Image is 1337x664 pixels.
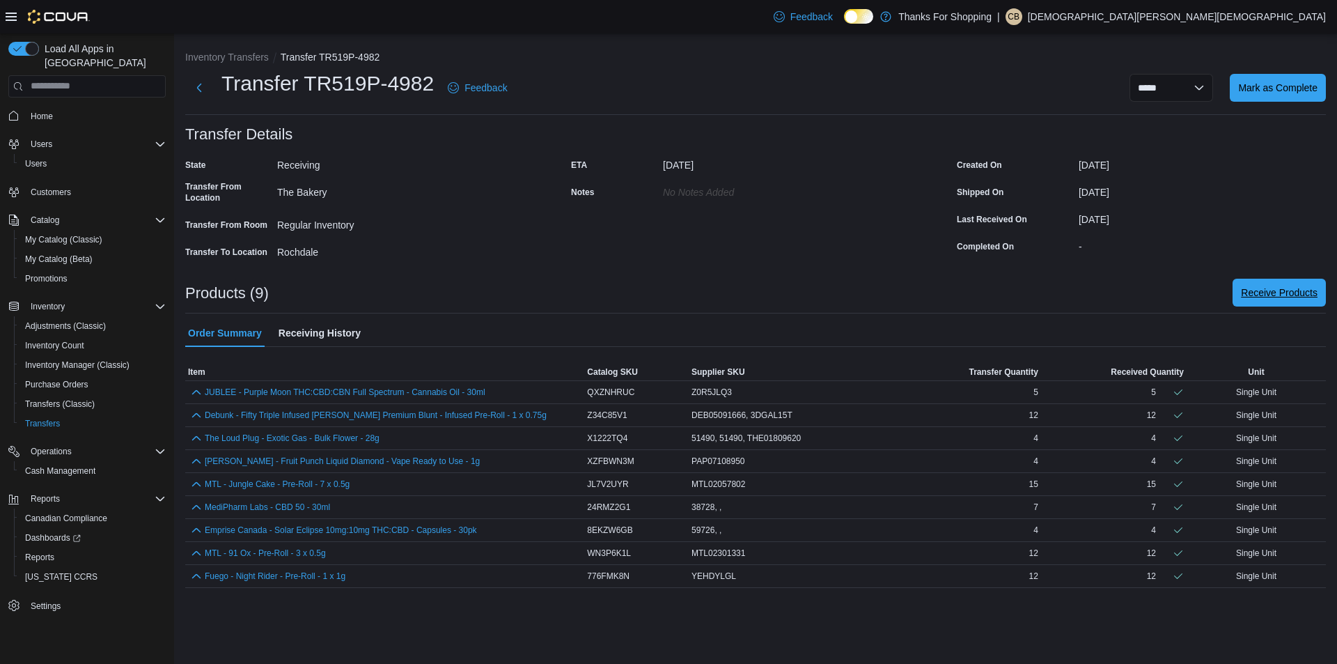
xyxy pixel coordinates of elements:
[25,465,95,477] span: Cash Management
[571,187,594,198] label: Notes
[691,525,721,536] span: 59726, ,
[185,181,272,203] label: Transfer From Location
[1187,545,1326,562] div: Single Unit
[25,491,166,507] span: Reports
[1187,568,1326,585] div: Single Unit
[1028,8,1326,25] p: [DEMOGRAPHIC_DATA][PERSON_NAME][DEMOGRAPHIC_DATA]
[25,321,106,332] span: Adjustments (Classic)
[691,502,721,513] span: 38728, ,
[185,247,267,258] label: Transfer To Location
[1187,522,1326,539] div: Single Unit
[25,298,70,315] button: Inventory
[25,491,65,507] button: Reports
[1029,410,1038,421] span: 12
[14,355,171,375] button: Inventory Manager (Classic)
[19,376,166,393] span: Purchase Orders
[1033,433,1038,444] span: 4
[587,525,632,536] span: 8EKZW6GB
[31,215,59,226] span: Catalog
[587,548,631,559] span: WN3P6K1L
[1006,8,1022,25] div: Christian Bishop
[1147,479,1156,490] div: 15
[3,297,171,316] button: Inventory
[584,364,689,380] button: Catalog SKU
[1033,456,1038,467] span: 4
[25,598,66,615] a: Settings
[14,249,171,269] button: My Catalog (Beta)
[768,3,838,31] a: Feedback
[25,360,130,371] span: Inventory Manager (Classic)
[205,456,480,466] button: [PERSON_NAME] - Fruit Punch Liquid Diamond - Vape Ready to Use - 1g
[14,394,171,414] button: Transfers (Classic)
[19,549,166,566] span: Reports
[205,433,380,443] button: The Loud Plug - Exotic Gas - Bulk Flower - 28g
[25,108,58,125] a: Home
[1033,502,1038,513] span: 7
[1033,525,1038,536] span: 4
[14,269,171,288] button: Promotions
[587,433,627,444] span: X1222TQ4
[1187,384,1326,401] div: Single Unit
[1187,453,1326,470] div: Single Unit
[205,410,547,420] button: Debunk - Fifty Triple Infused [PERSON_NAME] Premium Blunt - Infused Pre-Roll - 1 x 0.75g
[277,241,464,258] div: Rochdale
[25,183,166,201] span: Customers
[14,316,171,336] button: Adjustments (Classic)
[25,212,166,229] span: Catalog
[957,160,1002,171] label: Created On
[19,510,166,527] span: Canadian Compliance
[185,74,213,102] button: Next
[25,136,166,153] span: Users
[1151,387,1156,398] div: 5
[31,139,52,150] span: Users
[3,442,171,461] button: Operations
[1187,364,1326,380] button: Unit
[19,357,135,373] a: Inventory Manager (Classic)
[14,375,171,394] button: Purchase Orders
[902,364,1041,380] button: Transfer Quantity
[185,160,205,171] label: State
[3,106,171,126] button: Home
[31,111,53,122] span: Home
[25,340,84,351] span: Inventory Count
[19,463,166,479] span: Cash Management
[279,319,361,347] span: Receiving History
[3,210,171,230] button: Catalog
[691,387,732,398] span: Z0R5JLQ3
[1029,571,1038,582] span: 12
[1033,387,1038,398] span: 5
[1187,499,1326,516] div: Single Unit
[3,182,171,202] button: Customers
[25,571,97,582] span: [US_STATE] CCRS
[587,387,634,398] span: QXZNHRUC
[442,74,513,102] a: Feedback
[691,571,736,582] span: YEHDYLGL
[1230,74,1326,102] button: Mark as Complete
[19,549,60,566] a: Reports
[31,446,72,457] span: Operations
[587,366,638,378] span: Catalog SKU
[1147,410,1156,421] div: 12
[25,552,54,563] span: Reports
[14,230,171,249] button: My Catalog (Classic)
[19,155,166,172] span: Users
[19,318,111,334] a: Adjustments (Classic)
[25,298,166,315] span: Inventory
[25,513,107,524] span: Canadian Compliance
[1151,502,1156,513] div: 7
[25,234,102,245] span: My Catalog (Classic)
[19,337,90,354] a: Inventory Count
[663,154,850,171] div: [DATE]
[221,70,434,98] h1: Transfer TR519P-4982
[205,502,330,512] button: MediPharm Labs - CBD 50 - 30ml
[3,595,171,615] button: Settings
[844,9,873,24] input: Dark Mode
[691,479,745,490] span: MTL02057802
[25,443,166,460] span: Operations
[1241,286,1318,300] span: Receive Products
[663,181,850,198] div: No Notes added
[1111,366,1184,378] span: Received Quantity
[25,273,68,284] span: Promotions
[25,443,77,460] button: Operations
